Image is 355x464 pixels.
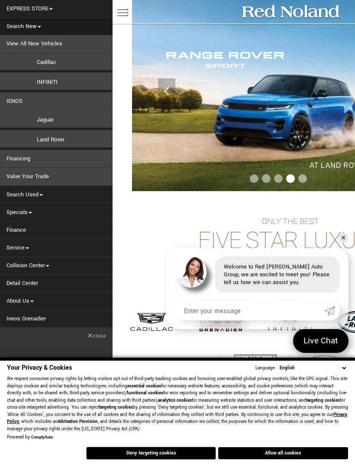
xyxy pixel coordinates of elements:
strong: functional cookies [126,390,163,396]
div: Language: [255,366,276,371]
button: Allow all cookies [218,447,348,459]
strong: essential cookies [127,383,161,389]
strong: Arbitration Provision [58,419,98,425]
a: ComplyAuto [31,435,53,440]
div: Powered by [7,435,53,440]
img: Agent profile photo [175,256,207,288]
span: Live Chat [299,335,342,347]
select: Language Select [278,364,348,372]
span: Your Privacy & Cookies [7,363,72,372]
a: Submit [324,301,340,320]
div: Welcome to Red [PERSON_NAME] Auto Group, we are excited to meet you! Please tell us how we can as... [215,256,340,293]
input: Enter your message [175,301,324,320]
strong: targeting cookies [99,404,133,410]
button: Deny targeting cookies [86,447,216,460]
a: Live Chat [293,329,349,353]
p: We respect consumer privacy rights by letting visitors opt out of third-party tracking cookies an... [7,375,348,432]
strong: targeting cookies [306,397,340,403]
strong: analytics cookies [158,397,192,403]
